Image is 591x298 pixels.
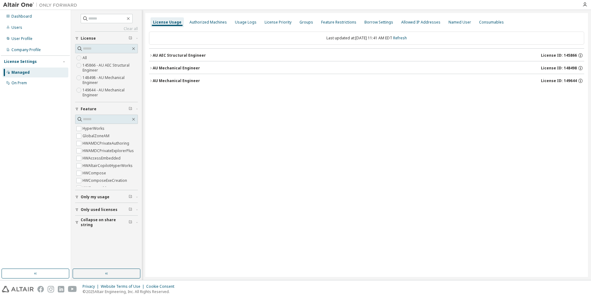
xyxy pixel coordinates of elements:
[129,107,132,112] span: Clear filter
[541,78,577,83] span: License ID: 149644
[83,169,107,177] label: HWCompose
[83,74,138,86] label: 148498 - AU Mechanical Engineer
[81,195,109,199] span: Only my usage
[153,20,181,25] div: License Usage
[541,66,577,71] span: License ID: 148498
[11,81,27,85] div: On Prem
[58,286,64,292] img: linkedin.svg
[75,190,138,204] button: Only my usage
[11,70,30,75] div: Managed
[75,26,138,31] a: Clear all
[129,195,132,199] span: Clear filter
[129,207,132,212] span: Clear filter
[83,86,138,99] label: 149644 - AU Mechanical Engineer
[149,74,584,88] button: AU Mechanical EngineerLicense ID: 149644
[83,162,134,169] label: HWAltairCopilotHyperWorks
[83,177,128,184] label: HWComposeExeCreation
[300,20,313,25] div: Groups
[149,61,584,75] button: AU Mechanical EngineerLicense ID: 148498
[129,36,132,41] span: Clear filter
[75,102,138,116] button: Feature
[149,49,584,62] button: AU AEC Structural EngineerLicense ID: 145866
[83,289,178,294] p: © 2025 Altair Engineering, Inc. All Rights Reserved.
[83,62,138,74] label: 145866 - AU AEC Structural Engineer
[75,32,138,45] button: License
[83,125,106,132] label: HyperWorks
[153,53,206,58] div: AU AEC Structural Engineer
[401,20,440,25] div: Allowed IP Addresses
[11,36,32,41] div: User Profile
[83,184,110,192] label: HWConnectMe
[541,53,577,58] span: License ID: 145866
[101,284,146,289] div: Website Terms of Use
[83,54,88,62] label: All
[68,286,77,292] img: youtube.svg
[48,286,54,292] img: instagram.svg
[321,20,356,25] div: Feature Restrictions
[83,140,130,147] label: HWAMDCPrivateAuthoring
[146,284,178,289] div: Cookie Consent
[11,14,32,19] div: Dashboard
[265,20,291,25] div: License Priority
[37,286,44,292] img: facebook.svg
[129,220,132,225] span: Clear filter
[11,47,41,52] div: Company Profile
[83,155,122,162] label: HWAccessEmbedded
[153,78,200,83] div: AU Mechanical Engineer
[149,32,584,45] div: Last updated at: [DATE] 11:41 AM EDT
[83,132,111,140] label: GlobalZoneAM
[81,36,96,41] span: License
[75,216,138,229] button: Collapse on share string
[75,203,138,217] button: Only used licenses
[449,20,471,25] div: Named User
[153,66,200,71] div: AU Mechanical Engineer
[2,286,34,292] img: altair_logo.svg
[235,20,257,25] div: Usage Logs
[81,107,96,112] span: Feature
[83,147,135,155] label: HWAMDCPrivateExplorerPlus
[81,207,117,212] span: Only used licenses
[4,59,37,64] div: License Settings
[364,20,393,25] div: Borrow Settings
[81,217,129,227] span: Collapse on share string
[11,25,22,30] div: Users
[3,2,80,8] img: Altair One
[479,20,504,25] div: Consumables
[189,20,227,25] div: Authorized Machines
[393,35,407,41] a: Refresh
[83,284,101,289] div: Privacy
